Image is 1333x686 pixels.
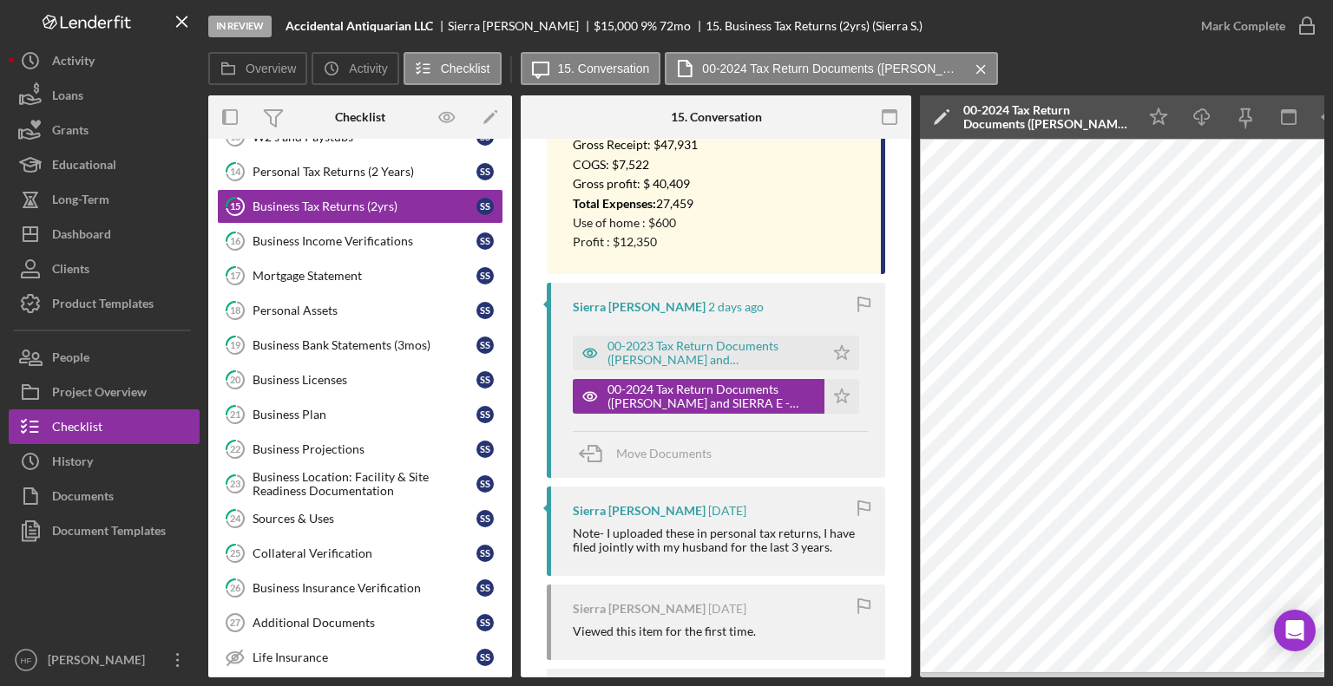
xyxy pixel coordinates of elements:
[476,336,494,354] div: S S
[9,43,200,78] button: Activity
[9,217,200,252] button: Dashboard
[217,189,503,224] a: 15Business Tax Returns (2yrs)SS
[660,19,691,33] div: 72 mo
[230,131,240,142] tspan: 13
[476,510,494,527] div: S S
[9,182,200,217] button: Long-Term
[217,467,503,501] a: 23Business Location: Facility & Site Readiness DocumentationSS
[9,340,200,375] button: People
[230,339,241,350] tspan: 19
[52,286,154,325] div: Product Templates
[335,110,385,124] div: Checklist
[573,336,859,370] button: 00-2023 Tax Return Documents ([PERSON_NAME] and [PERSON_NAME] - Client Copy).pdf
[573,624,756,638] div: Viewed this item for the first time.
[476,649,494,666] div: S S
[253,442,476,456] div: Business Projections
[9,409,200,444] a: Checklist
[217,328,503,363] a: 19Business Bank Statements (3mos)SS
[253,546,476,560] div: Collateral Verification
[217,397,503,432] a: 21Business PlanSS
[1274,610,1316,651] div: Open Intercom Messenger
[217,640,503,675] a: Life InsuranceSS
[208,52,307,85] button: Overview
[9,444,200,479] button: History
[217,605,503,640] a: 27Additional DocumentsSS
[573,137,698,152] mark: Gross Receipt: $47,931
[573,379,859,414] button: 00-2024 Tax Return Documents ([PERSON_NAME] and SIERRA E - Client Copy).pdf
[52,43,95,82] div: Activity
[476,406,494,423] div: S S
[476,232,494,250] div: S S
[230,617,240,628] tspan: 27
[246,62,296,75] label: Overview
[52,147,116,186] div: Educational
[404,52,502,85] button: Checklist
[217,432,503,467] a: 22Business ProjectionsSS
[286,19,433,33] b: Accidental Antiquarian LLC
[217,224,503,258] a: 16Business Income VerificationsSS
[230,443,240,454] tspan: 22
[558,62,650,75] label: 15. Conversation
[656,196,693,211] mark: 27,459
[217,293,503,328] a: 18Personal AssetsSS
[253,234,476,248] div: Business Income Verifications
[476,371,494,389] div: S S
[706,19,923,33] div: 15. Business Tax Returns (2yrs) (Sierra S.)
[52,444,93,483] div: History
[963,103,1128,131] div: 00-2024 Tax Return Documents ([PERSON_NAME] and SIERRA E - Client Copy).pdf
[573,432,729,475] button: Move Documents
[476,475,494,493] div: S S
[573,300,706,314] div: Sierra [PERSON_NAME]
[594,18,638,33] span: $15,000
[9,252,200,286] button: Clients
[9,78,200,113] button: Loans
[9,286,200,321] a: Product Templates
[217,536,503,571] a: 25Collateral VerificationSS
[476,198,494,215] div: S S
[253,470,476,498] div: Business Location: Facility & Site Readiness Documentation
[253,408,476,421] div: Business Plan
[52,252,89,291] div: Clients
[230,408,240,420] tspan: 21
[1184,9,1324,43] button: Mark Complete
[448,19,594,33] div: Sierra [PERSON_NAME]
[217,363,503,397] a: 20Business LicensesSS
[640,19,657,33] div: 9 %
[208,16,272,37] div: In Review
[476,302,494,319] div: S S
[230,547,240,559] tspan: 25
[708,602,746,616] time: 2025-09-19 16:20
[52,217,111,256] div: Dashboard
[573,176,690,191] mark: Gross profit: $ 40,409
[43,643,156,682] div: [PERSON_NAME]
[253,199,476,213] div: Business Tax Returns (2yrs)
[476,163,494,180] div: S S
[52,78,83,117] div: Loans
[230,304,240,316] tspan: 18
[253,373,476,387] div: Business Licenses
[230,582,241,593] tspan: 26
[573,602,706,616] div: Sierra [PERSON_NAME]
[9,147,200,182] button: Educational
[702,62,962,75] label: 00-2024 Tax Return Documents ([PERSON_NAME] and SIERRA E - Client Copy).pdf
[52,409,102,448] div: Checklist
[253,304,476,317] div: Personal Assets
[52,513,166,552] div: Document Templates
[1201,9,1285,43] div: Mark Complete
[9,113,200,147] button: Grants
[573,196,656,211] mark: Total Expenses:
[52,479,114,518] div: Documents
[9,479,200,513] button: Documents
[521,52,661,85] button: 15. Conversation
[9,375,200,409] button: Project Overview
[708,300,764,314] time: 2025-10-08 01:39
[349,62,387,75] label: Activity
